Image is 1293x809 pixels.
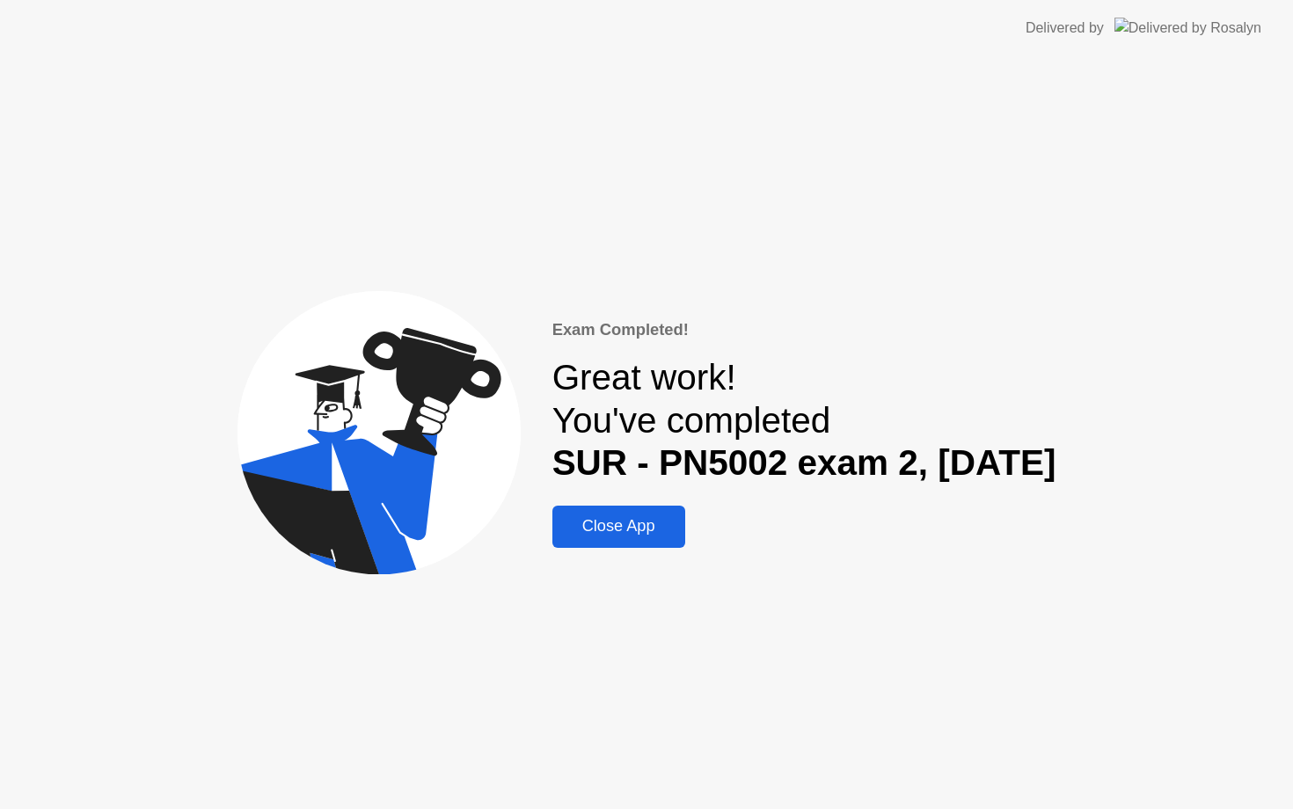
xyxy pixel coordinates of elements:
div: Exam Completed! [552,317,1056,342]
div: Close App [558,517,680,536]
img: Delivered by Rosalyn [1114,18,1261,38]
div: Delivered by [1026,18,1104,39]
b: SUR - PN5002 exam 2, [DATE] [552,442,1056,483]
button: Close App [552,506,685,548]
div: Great work! You've completed [552,356,1056,485]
